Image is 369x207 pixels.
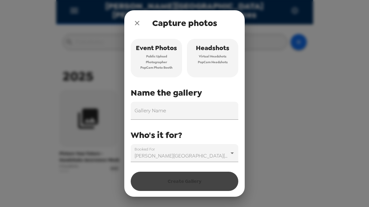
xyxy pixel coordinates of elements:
[152,17,217,29] span: Capture photos
[199,54,226,59] span: Virtual Headshots
[146,59,167,65] span: Photographer
[131,39,182,77] button: Event PhotosPublic UploadPhotographerPopCam Photo Booth
[131,144,238,162] div: [PERSON_NAME][GEOGRAPHIC_DATA][PERSON_NAME] - Career Services
[140,65,172,71] span: PopCam Photo Booth
[131,129,182,141] span: Who's it for?
[131,87,202,99] span: Name the gallery
[146,54,167,59] span: Public Upload
[198,59,228,65] span: PopCam Headshots
[131,17,144,30] button: close
[196,42,229,54] span: Headshots
[187,39,238,77] button: HeadshotsVirtual HeadshotsPopCam Headshots
[135,146,155,152] label: Booked For
[136,42,177,54] span: Event Photos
